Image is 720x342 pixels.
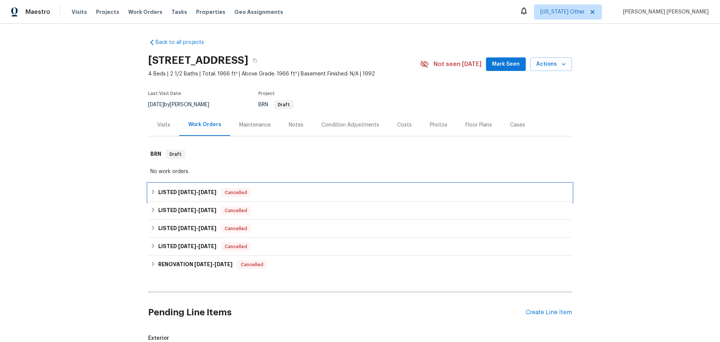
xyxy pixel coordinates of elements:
[158,260,232,269] h6: RENOVATION
[158,206,216,215] h6: LISTED
[128,8,162,16] span: Work Orders
[25,8,50,16] span: Maestro
[536,60,566,69] span: Actions
[222,189,250,196] span: Cancelled
[492,60,520,69] span: Mark Seen
[178,226,216,231] span: -
[620,8,709,16] span: [PERSON_NAME] [PERSON_NAME]
[178,244,196,249] span: [DATE]
[158,242,216,251] h6: LISTED
[148,256,572,274] div: RENOVATION [DATE]-[DATE]Cancelled
[198,190,216,195] span: [DATE]
[397,121,412,129] div: Costs
[258,102,294,107] span: BRN
[486,57,526,71] button: Mark Seen
[178,208,196,213] span: [DATE]
[96,8,119,16] span: Projects
[239,121,271,129] div: Maintenance
[157,121,170,129] div: Visits
[510,121,525,129] div: Cases
[158,188,216,197] h6: LISTED
[171,9,187,15] span: Tasks
[530,57,572,71] button: Actions
[430,121,447,129] div: Photos
[178,244,216,249] span: -
[178,190,216,195] span: -
[198,208,216,213] span: [DATE]
[540,8,585,16] span: [US_STATE] Other
[148,202,572,220] div: LISTED [DATE]-[DATE]Cancelled
[148,57,248,64] h2: [STREET_ADDRESS]
[148,295,526,330] h2: Pending Line Items
[194,262,232,267] span: -
[158,224,216,233] h6: LISTED
[72,8,87,16] span: Visits
[258,91,275,96] span: Project
[148,334,572,342] span: Exterior
[289,121,303,129] div: Notes
[148,91,181,96] span: Last Visit Date
[234,8,283,16] span: Geo Assignments
[148,70,420,78] span: 4 Beds | 2 1/2 Baths | Total: 1966 ft² | Above Grade: 1966 ft² | Basement Finished: N/A | 1992
[148,142,572,166] div: BRN Draft
[222,225,250,232] span: Cancelled
[150,150,161,159] h6: BRN
[194,262,212,267] span: [DATE]
[178,226,196,231] span: [DATE]
[465,121,492,129] div: Floor Plans
[148,220,572,238] div: LISTED [DATE]-[DATE]Cancelled
[196,8,225,16] span: Properties
[275,102,293,107] span: Draft
[148,102,164,107] span: [DATE]
[148,184,572,202] div: LISTED [DATE]-[DATE]Cancelled
[150,168,570,175] div: No work orders.
[248,54,262,67] button: Copy Address
[166,151,184,158] span: Draft
[148,100,218,109] div: by [PERSON_NAME]
[178,208,216,213] span: -
[198,226,216,231] span: [DATE]
[198,244,216,249] span: [DATE]
[433,60,481,68] span: Not seen [DATE]
[526,309,572,316] div: Create Line Item
[148,238,572,256] div: LISTED [DATE]-[DATE]Cancelled
[214,262,232,267] span: [DATE]
[222,243,250,250] span: Cancelled
[178,190,196,195] span: [DATE]
[222,207,250,214] span: Cancelled
[148,39,220,46] a: Back to all projects
[188,121,221,128] div: Work Orders
[238,261,266,268] span: Cancelled
[321,121,379,129] div: Condition Adjustments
